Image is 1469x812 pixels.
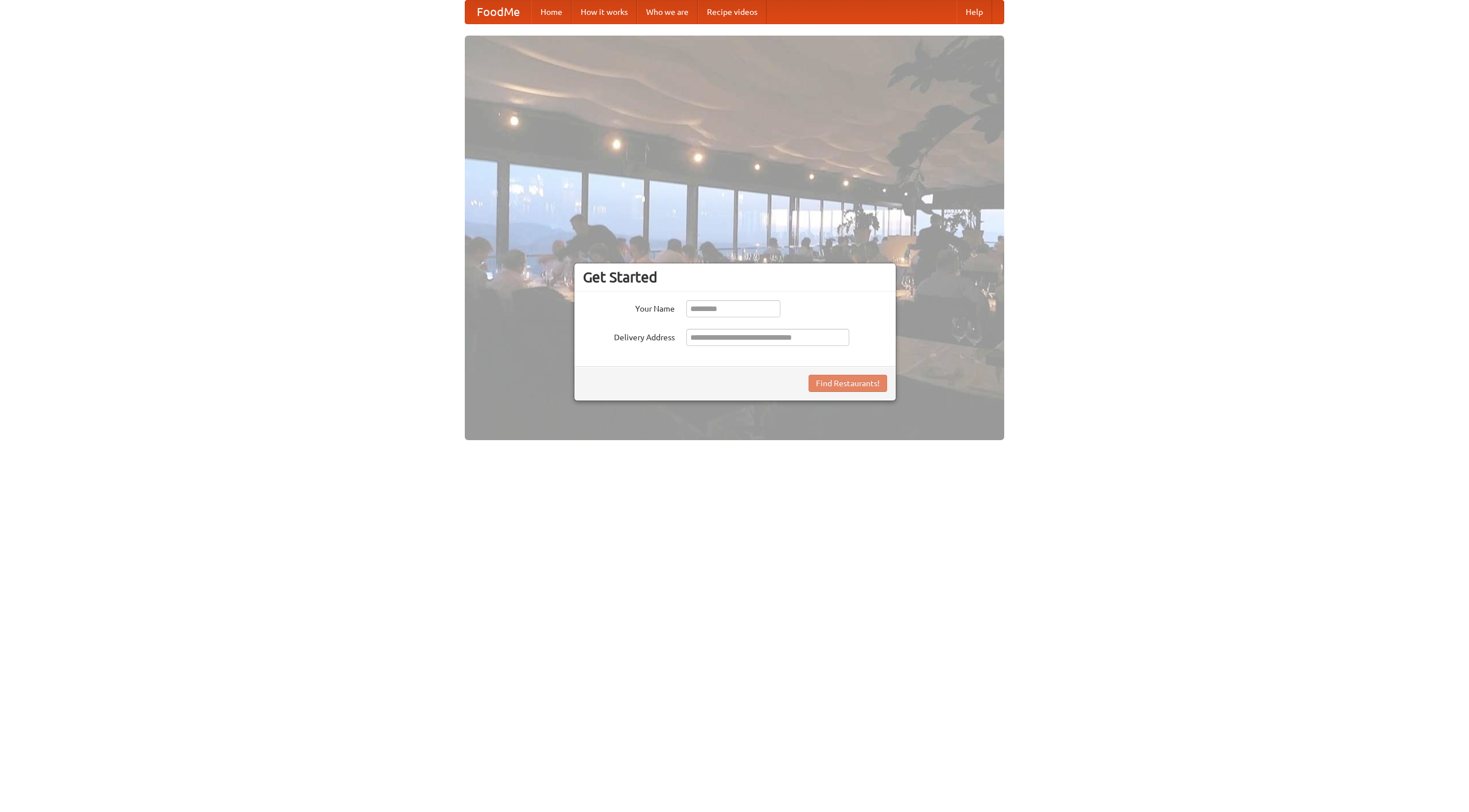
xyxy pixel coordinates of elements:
label: Delivery Address [583,329,675,343]
a: FoodMe [465,1,531,24]
a: Who we are [637,1,698,24]
button: Find Restaurants! [809,375,887,392]
h3: Get Started [583,269,887,286]
a: Home [531,1,572,24]
a: Help [957,1,992,24]
a: How it works [572,1,637,24]
label: Your Name [583,300,675,314]
a: Recipe videos [698,1,767,24]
